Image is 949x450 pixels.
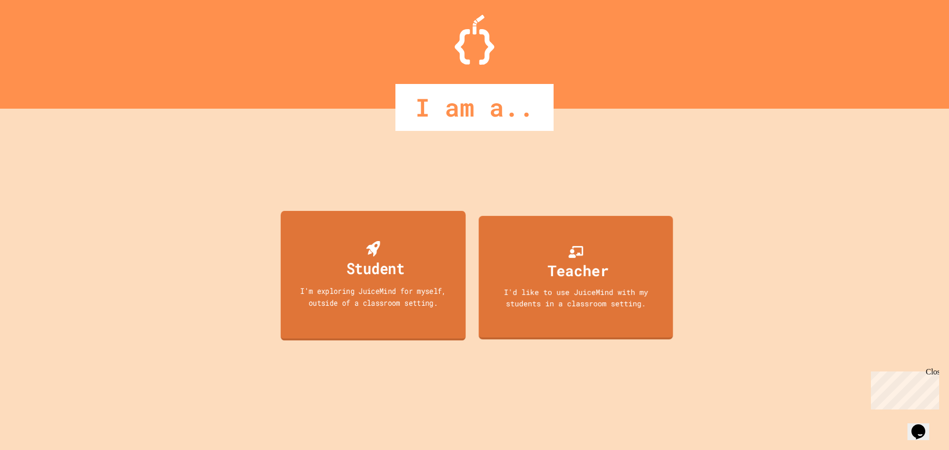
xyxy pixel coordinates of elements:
div: Teacher [548,259,609,282]
img: Logo.svg [455,15,494,65]
div: I'd like to use JuiceMind with my students in a classroom setting. [488,286,663,309]
div: I'm exploring JuiceMind for myself, outside of a classroom setting. [290,285,457,308]
div: I am a.. [395,84,554,131]
iframe: chat widget [907,410,939,440]
iframe: chat widget [867,368,939,409]
div: Student [346,256,405,280]
div: Chat with us now!Close [4,4,68,63]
